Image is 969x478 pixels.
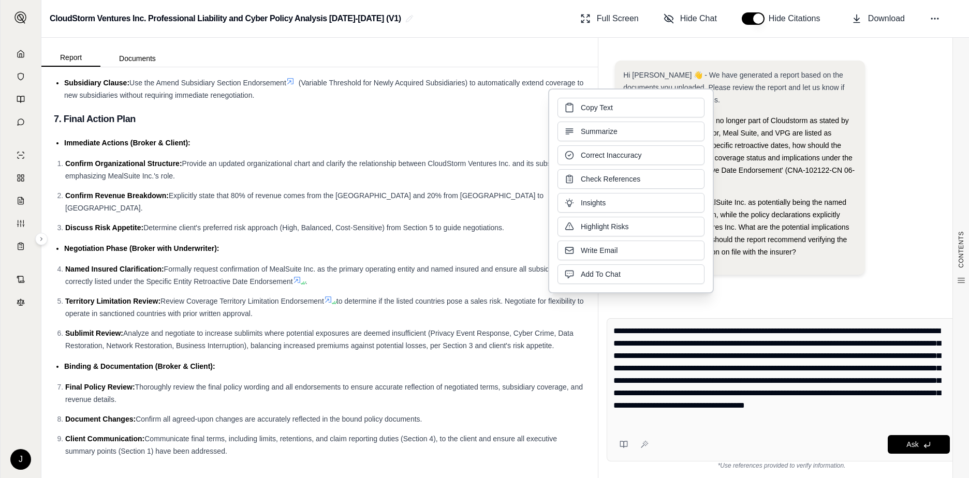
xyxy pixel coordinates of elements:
span: Hide Chat [680,12,717,25]
span: Final Policy Review: [65,383,135,391]
button: Expand sidebar [35,233,48,245]
span: Copy Text [581,102,613,113]
button: Documents [100,50,174,67]
button: Report [41,49,100,67]
span: Explicitly state that 80% of revenue comes from the [GEOGRAPHIC_DATA] and 20% from [GEOGRAPHIC_DA... [65,191,544,212]
span: Use the Amend Subsidiary Section Endorsement [129,79,286,87]
span: Negotiation Phase (Broker with Underwriter): [64,244,219,252]
a: Single Policy [7,145,35,166]
span: Confirm Organizational Structure: [65,159,182,168]
span: to determine if the listed countries pose a sales risk. Negotiate for flexibility to operate in s... [65,297,584,318]
span: Write Email [581,245,618,256]
a: Documents Vault [7,66,35,87]
span: Hide Citations [769,12,827,25]
button: Write Email [557,241,704,260]
span: Download [868,12,905,25]
span: Formally request confirmation of MealSuite Inc. as the primary operating entity and named insured... [65,265,579,286]
span: Discuss Risk Appetite: [65,223,143,232]
button: Summarize [557,122,704,141]
span: Subsidiary Clause: [64,79,129,87]
button: Download [847,8,909,29]
span: Given that Eventcaddy is no longer part of Cloudstorm as stated by the user, and Edge Auditor, Me... [634,116,855,187]
span: Check References [581,174,640,184]
span: Correct Inaccuracy [581,150,641,160]
div: J [10,449,31,470]
a: Policy Comparisons [7,168,35,188]
a: Contract Analysis [7,269,35,290]
span: Named Insured Clarification: [65,265,164,273]
div: *Use references provided to verify information. [607,461,957,470]
button: Correct Inaccuracy [557,145,704,165]
span: Confirm Revenue Breakdown: [65,191,169,200]
span: Binding & Documentation (Broker & Client): [64,362,215,370]
h3: 7. Final Action Plan [54,110,585,128]
span: Insights [581,198,606,208]
span: Add To Chat [581,269,621,279]
button: Insights [557,193,704,213]
span: Ask [906,440,918,449]
a: Chat [7,112,35,132]
button: Full Screen [576,8,643,29]
a: Coverage Table [7,236,35,257]
button: Check References [557,169,704,189]
button: Add To Chat [557,264,704,284]
button: Hide Chat [659,8,721,29]
span: Thoroughly review the final policy wording and all endorsements to ensure accurate reflection of ... [65,383,583,404]
button: Ask [888,435,950,454]
span: Immediate Actions (Broker & Client): [64,139,190,147]
button: Copy Text [557,98,704,117]
span: Highlight Risks [581,221,629,232]
span: Review Coverage Territory Limitation Endorsement [160,297,324,305]
a: Claim Coverage [7,190,35,211]
span: CONTENTS [957,231,965,268]
a: Home [7,43,35,64]
button: Expand sidebar [10,7,31,28]
span: Sublimit Review: [65,329,123,337]
span: Communicate final terms, including limits, retentions, and claim reporting duties (Section 4), to... [65,435,557,455]
span: Determine client's preferred risk approach (High, Balanced, Cost-Sensitive) from Section 5 to gui... [143,223,504,232]
span: Provide an updated organizational chart and clarify the relationship between CloudStorm Ventures ... [65,159,576,180]
span: Document Changes: [65,415,136,423]
span: Territory Limitation Review: [65,297,160,305]
a: Legal Search Engine [7,292,35,312]
span: . [305,277,307,286]
span: Summarize [581,126,618,137]
span: Full Screen [597,12,639,25]
span: The user mentioned MealSuite Inc. as potentially being the named insured on the application, whil... [634,198,849,256]
span: (Variable Threshold for Newly Acquired Subsidiaries) to automatically extend coverage to new subs... [64,79,583,99]
a: Custom Report [7,213,35,234]
button: Highlight Risks [557,217,704,236]
img: Expand sidebar [14,11,27,24]
span: Hi [PERSON_NAME] 👋 - We have generated a report based on the documents you uploaded. Please revie... [623,71,844,104]
span: Client Communication: [65,435,144,443]
span: Confirm all agreed-upon changes are accurately reflected in the bound policy documents. [136,415,422,423]
h2: CloudStorm Ventures Inc. Professional Liability and Cyber Policy Analysis [DATE]-[DATE] (V1) [50,9,401,28]
a: Prompt Library [7,89,35,110]
span: Analyze and negotiate to increase sublimits where potential exposures are deemed insufficient (Pr... [65,329,574,350]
